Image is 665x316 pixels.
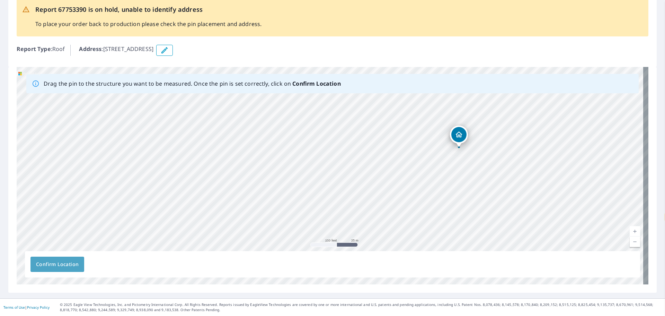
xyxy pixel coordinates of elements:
p: : Roof [17,45,65,56]
div: Dropped pin, building 1, Residential property, 23600 Serpent Rd Lot 30 Deerwood, MN 56444 [450,126,468,147]
a: Current Level 18, Zoom Out [630,237,640,247]
p: To place your order back to production please check the pin placement and address. [35,20,261,28]
b: Address [79,45,101,53]
b: Report Type [17,45,51,53]
span: Confirm Location [36,260,79,269]
a: Privacy Policy [27,305,50,310]
b: Confirm Location [292,80,340,87]
a: Terms of Use [3,305,25,310]
p: : [STREET_ADDRESS] [79,45,153,56]
p: | [3,305,50,309]
a: Current Level 18, Zoom In [630,226,640,237]
p: © 2025 Eagle View Technologies, Inc. and Pictometry International Corp. All Rights Reserved. Repo... [60,302,662,313]
button: Confirm Location [30,257,84,272]
p: Drag the pin to the structure you want to be measured. Once the pin is set correctly, click on [44,79,341,88]
p: Report 67753390 is on hold, unable to identify address [35,5,261,14]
